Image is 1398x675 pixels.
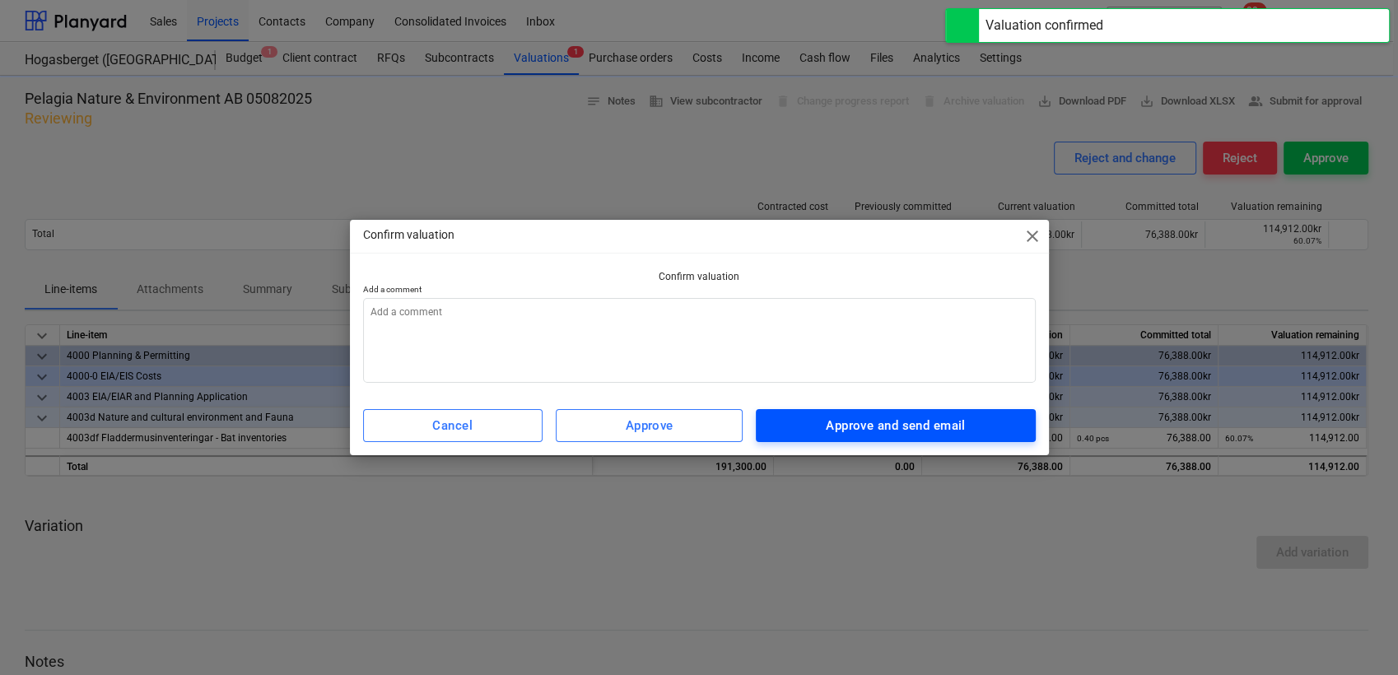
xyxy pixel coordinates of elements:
[363,409,543,442] button: Cancel
[432,415,473,436] div: Cancel
[363,284,1036,298] p: Add a comment
[986,16,1103,35] div: Valuation confirmed
[1316,596,1398,675] iframe: Chat Widget
[1316,596,1398,675] div: Chatt-widget
[363,270,1036,284] p: Confirm valuation
[363,226,454,244] p: Confirm valuation
[756,409,1035,442] button: Approve and send email
[1023,226,1042,246] span: close
[826,415,965,436] div: Approve and send email
[626,415,673,436] div: Approve
[556,409,743,442] button: Approve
